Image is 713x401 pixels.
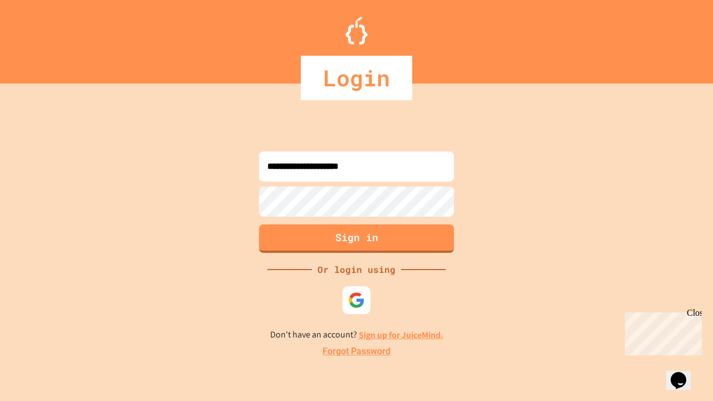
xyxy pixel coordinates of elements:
iframe: chat widget [621,308,702,355]
div: Or login using [312,263,401,276]
button: Sign in [259,224,454,253]
img: Logo.svg [345,17,368,45]
div: Chat with us now!Close [4,4,77,71]
iframe: chat widget [666,356,702,390]
div: Login [301,56,412,100]
a: Forgot Password [323,345,390,358]
img: google-icon.svg [348,292,365,309]
a: Sign up for JuiceMind. [359,329,443,341]
p: Don't have an account? [270,328,443,342]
